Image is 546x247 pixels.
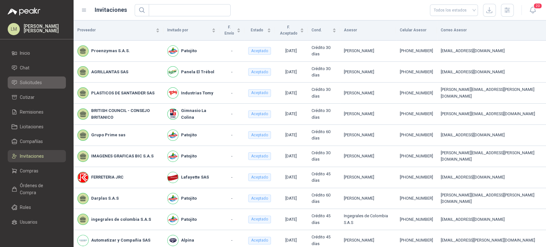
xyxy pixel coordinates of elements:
div: Aceptado [248,47,271,55]
span: Proveedor [77,27,154,33]
a: Chat [8,62,66,74]
div: [PHONE_NUMBER] [400,48,433,54]
span: [DATE] [285,48,297,53]
b: BRITISH COUNCIL - CONSEJO BRITANICO [91,108,160,121]
b: Gimnasio La Colina [181,108,216,121]
div: [PHONE_NUMBER] [400,132,433,138]
div: Crédito 60 días [312,192,336,205]
div: Crédito 45 días [312,171,336,184]
a: Solicitudes [8,76,66,89]
span: - [231,175,233,179]
span: [DATE] [285,91,297,95]
div: Crédito 45 días [312,234,336,247]
div: Aceptado [248,237,271,244]
div: LM [8,23,20,35]
span: Solicitudes [20,79,42,86]
div: Ingegrales de Colombia S.A.S [344,213,392,226]
b: Grupo Prime sas [91,132,125,138]
div: Aceptado [248,131,271,139]
div: [PHONE_NUMBER] [400,111,433,117]
a: Roles [8,201,66,213]
a: Usuarios [8,216,66,228]
b: Panela El Trébol [181,69,214,75]
img: Company Logo [168,235,178,246]
div: [PERSON_NAME] [344,195,392,202]
span: F. Envío [223,24,235,36]
span: Remisiones [20,108,44,116]
div: [PERSON_NAME] [344,174,392,180]
th: Proveedor [74,20,163,41]
a: Compañías [8,135,66,147]
span: - [231,154,233,158]
span: Chat [20,64,29,71]
a: Inicio [8,47,66,59]
b: PLASTICOS DE SANTANDER SAS [91,90,154,96]
div: [PHONE_NUMBER] [400,90,433,96]
span: 20 [533,3,542,9]
span: Compras [20,167,38,174]
b: FERRETERIA JRC [91,174,123,180]
span: - [231,132,233,137]
div: [PERSON_NAME] [344,153,392,159]
span: Roles [20,204,31,211]
img: Company Logo [78,235,88,246]
div: Aceptado [248,110,271,118]
div: Aceptado [248,195,271,202]
th: Correo Asesor [437,20,546,41]
b: AGRILLANTAS SAS [91,69,128,75]
p: [PERSON_NAME] [PERSON_NAME] [24,24,66,33]
div: [PHONE_NUMBER] [400,174,433,180]
b: ingegrales de colombia S.A.S [91,216,151,223]
span: [DATE] [285,217,297,222]
img: Company Logo [168,193,178,204]
b: Patojito [181,48,197,54]
span: Licitaciones [20,123,44,130]
button: 20 [527,4,538,16]
span: - [231,217,233,222]
b: Automatizar y Compañia SAS [91,237,150,243]
span: Inicio [20,50,30,57]
b: Patojito [181,195,197,202]
img: Logo peakr [8,8,40,15]
span: [DATE] [285,132,297,137]
th: Invitado por [163,20,219,41]
img: Company Logo [168,88,178,98]
span: F. Aceptado [279,24,299,36]
b: Lafayette SAS [181,174,209,180]
img: Company Logo [168,151,178,162]
b: Industrias Tomy [181,90,213,96]
span: - [231,91,233,95]
div: Aceptado [248,152,271,160]
div: Aceptado [248,216,271,223]
div: [EMAIL_ADDRESS][DOMAIN_NAME] [441,174,542,180]
div: [PERSON_NAME][EMAIL_ADDRESS][DOMAIN_NAME] [441,111,542,117]
div: [PERSON_NAME] [344,132,392,138]
span: - [231,196,233,201]
span: Órdenes de Compra [20,182,60,196]
div: [PHONE_NUMBER] [400,153,433,159]
div: [PERSON_NAME] [344,48,392,54]
span: - [231,111,233,116]
div: Aceptado [248,173,271,181]
a: Cotizar [8,91,66,103]
div: [PERSON_NAME] [344,90,392,96]
span: [DATE] [285,175,297,179]
span: [DATE] [285,196,297,201]
div: Crédito 30 días [312,86,336,100]
th: F. Aceptado [275,20,308,41]
b: Alpina [181,237,194,243]
div: [PHONE_NUMBER] [400,195,433,202]
div: [PERSON_NAME][EMAIL_ADDRESS][PERSON_NAME][DOMAIN_NAME] [441,150,542,163]
b: Patojito [181,132,197,138]
th: Cond. [308,20,340,41]
th: Asesor [340,20,396,41]
div: [PERSON_NAME] [344,69,392,75]
h1: Invitaciones [95,5,127,14]
th: F. Envío [219,20,244,41]
div: [PERSON_NAME][EMAIL_ADDRESS][PERSON_NAME][DOMAIN_NAME] [441,192,542,205]
span: [DATE] [285,238,297,243]
span: [DATE] [285,154,297,158]
b: Patojito [181,153,197,159]
div: Crédito 30 días [312,108,336,121]
div: Crédito 45 días [312,213,336,226]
